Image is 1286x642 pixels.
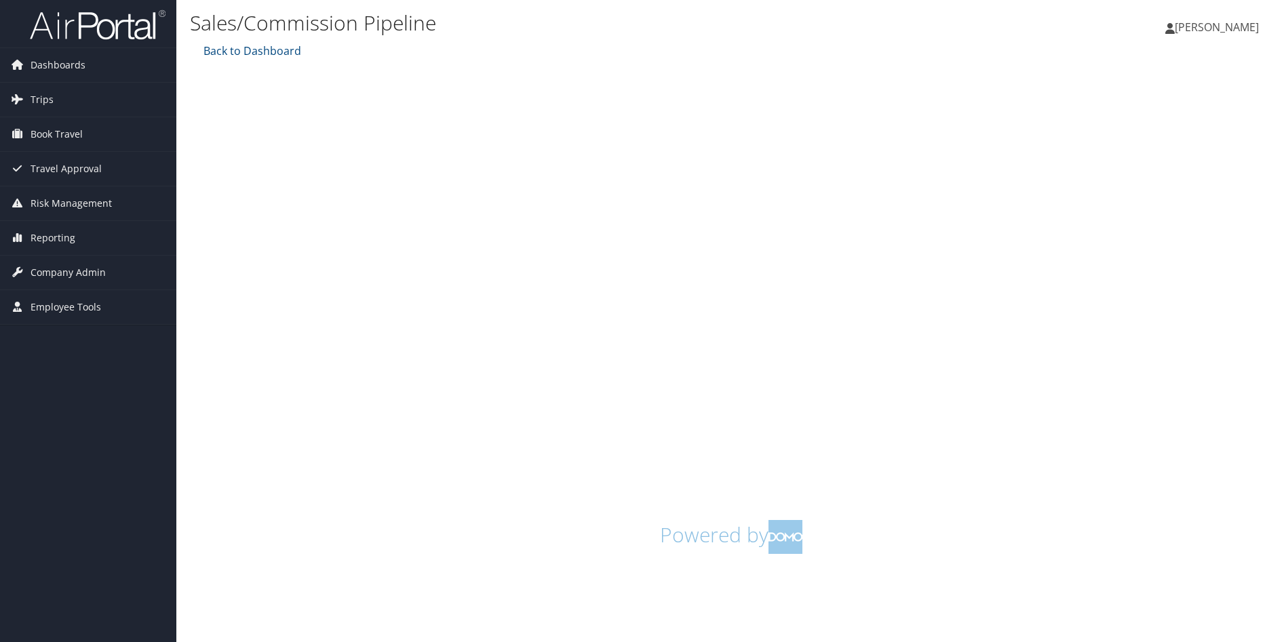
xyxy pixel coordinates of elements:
span: Reporting [31,221,75,255]
span: [PERSON_NAME] [1175,20,1259,35]
img: airportal-logo.png [30,9,165,41]
a: Back to Dashboard [200,43,301,58]
span: Company Admin [31,256,106,289]
h1: Sales/Commission Pipeline [190,9,912,37]
img: domo-logo.png [768,520,802,554]
h1: Powered by [200,520,1262,554]
a: [PERSON_NAME] [1165,7,1272,47]
span: Travel Approval [31,152,102,186]
span: Book Travel [31,117,83,151]
span: Trips [31,83,54,117]
span: Risk Management [31,186,112,220]
span: Dashboards [31,48,85,82]
span: Employee Tools [31,290,101,324]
